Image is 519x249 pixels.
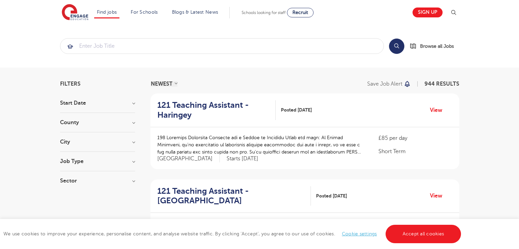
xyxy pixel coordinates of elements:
span: Browse all Jobs [420,42,454,50]
p: £85 per day [378,134,452,142]
button: Save job alert [367,81,411,87]
a: Accept all cookies [386,225,461,243]
button: Search [389,39,404,54]
span: 944 RESULTS [424,81,459,87]
a: View [430,191,447,200]
a: 121 Teaching Assistant - Haringey [157,100,276,120]
span: Recruit [292,10,308,15]
h3: City [60,139,135,145]
div: Submit [60,38,384,54]
p: 198 Loremips Dolorsita Consecte adi e Seddoe te Incididu Utlab etd magn: Al Enimad Minimveni, qu’... [157,134,365,156]
h2: 121 Teaching Assistant - [GEOGRAPHIC_DATA] [157,186,306,206]
h3: Start Date [60,100,135,106]
span: Schools looking for staff [242,10,286,15]
span: Filters [60,81,81,87]
a: Browse all Jobs [410,42,459,50]
p: Starts [DATE] [227,155,258,162]
img: Engage Education [62,4,88,21]
span: Posted [DATE] [281,106,312,114]
span: We use cookies to improve your experience, personalise content, and analyse website traffic. By c... [3,231,463,236]
a: View [430,106,447,115]
input: Submit [60,39,384,54]
h3: County [60,120,135,125]
p: Short Term [378,147,452,156]
a: Find jobs [97,10,117,15]
h3: Job Type [60,159,135,164]
a: Blogs & Latest News [172,10,218,15]
a: Cookie settings [342,231,377,236]
p: Save job alert [367,81,402,87]
a: Recruit [287,8,314,17]
h2: 121 Teaching Assistant - Haringey [157,100,271,120]
h3: Sector [60,178,135,184]
span: [GEOGRAPHIC_DATA] [157,155,220,162]
a: 121 Teaching Assistant - [GEOGRAPHIC_DATA] [157,186,311,206]
span: Posted [DATE] [316,192,347,200]
a: Sign up [413,8,443,17]
a: For Schools [131,10,158,15]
